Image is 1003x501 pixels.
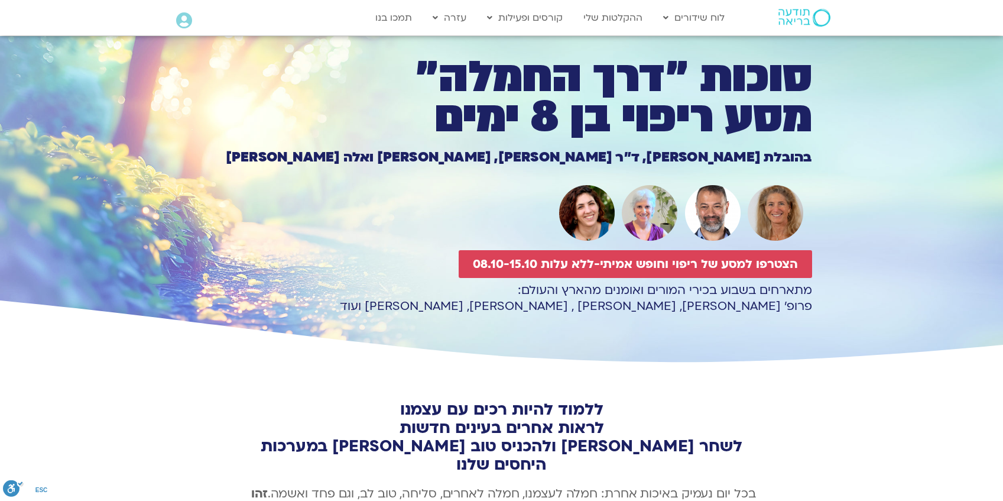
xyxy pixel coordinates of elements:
[577,7,648,29] a: ההקלטות שלי
[191,57,812,138] h1: סוכות ״דרך החמלה״ מסע ריפוי בן 8 ימים
[191,282,812,314] p: מתארחים בשבוע בכירי המורים ואומנים מהארץ והעולם: פרופ׳ [PERSON_NAME], [PERSON_NAME] , [PERSON_NAM...
[191,151,812,164] h1: בהובלת [PERSON_NAME], ד״ר [PERSON_NAME], [PERSON_NAME] ואלה [PERSON_NAME]
[369,7,418,29] a: תמכו בנו
[427,7,472,29] a: עזרה
[481,7,569,29] a: קורסים ופעילות
[657,7,731,29] a: לוח שידורים
[473,257,798,271] span: הצטרפו למסע של ריפוי וחופש אמיתי-ללא עלות 08.10-15.10
[459,250,812,278] a: הצטרפו למסע של ריפוי וחופש אמיתי-ללא עלות 08.10-15.10
[248,400,756,474] h2: ללמוד להיות רכים עם עצמנו לראות אחרים בעינים חדשות לשחר [PERSON_NAME] ולהכניס טוב [PERSON_NAME] ב...
[778,9,830,27] img: תודעה בריאה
